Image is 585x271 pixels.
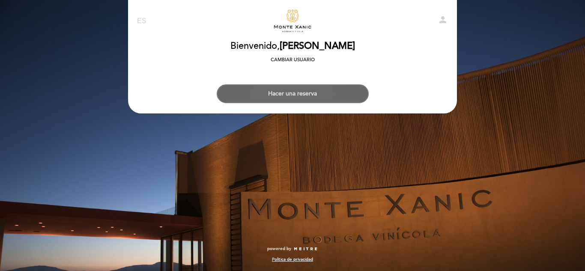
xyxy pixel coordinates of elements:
[239,9,346,33] a: Experiencias Excepcionales Monte Xanic
[280,40,355,52] span: [PERSON_NAME]
[217,84,369,103] button: Hacer una reserva
[438,15,448,25] i: person
[267,246,318,252] a: powered by
[272,256,313,262] a: Política de privacidad
[267,246,291,252] span: powered by
[230,41,355,51] h2: Bienvenido,
[293,247,318,251] img: MEITRE
[268,56,317,64] button: Cambiar usuario
[438,15,448,28] button: person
